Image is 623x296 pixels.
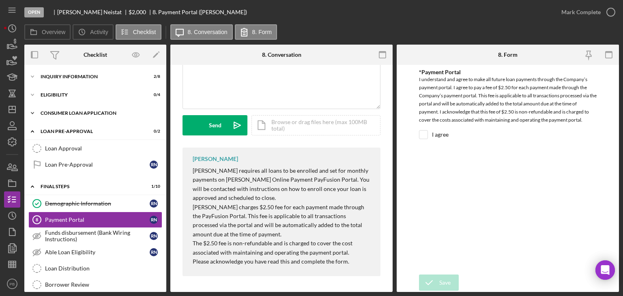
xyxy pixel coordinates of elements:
[209,115,221,135] div: Send
[41,92,140,97] div: Eligibility
[150,216,158,224] div: R N
[146,74,160,79] div: 2 / 8
[133,29,156,35] label: Checklist
[561,4,601,20] div: Mark Complete
[28,228,162,244] a: Funds disbursement (Bank Wiring Instructions)RN
[42,29,65,35] label: Overview
[183,115,247,135] button: Send
[84,51,107,58] div: Checklist
[419,69,597,75] div: *Payment Portal
[498,51,518,58] div: 8. Form
[45,217,150,223] div: Payment Portal
[41,74,140,79] div: Inquiry Information
[193,203,372,239] p: [PERSON_NAME] charges $2.50 fee for each payment made through the PayFusion Portal. This fee is a...
[153,9,247,15] div: 8. Payment Portal ([PERSON_NAME])
[193,156,238,162] div: [PERSON_NAME]
[36,217,38,222] tspan: 8
[146,129,160,134] div: 0 / 2
[150,199,158,208] div: R N
[45,230,150,242] div: Funds disbursement (Bank Wiring Instructions)
[28,277,162,293] a: Borrower Review
[170,24,233,40] button: 8. Conversation
[45,200,150,207] div: Demographic Information
[45,281,162,288] div: Borrower Review
[262,51,301,58] div: 8. Conversation
[28,244,162,260] a: Able Loan EligibilityRN
[116,24,161,40] button: Checklist
[45,145,162,152] div: Loan Approval
[41,129,140,134] div: Loan Pre-Approval
[45,249,150,255] div: Able Loan Eligibility
[432,131,449,139] label: I agree
[41,111,156,116] div: Consumer Loan Application
[193,239,372,257] p: The $2.50 fee is non-refundable and is charged to cover the cost associated with maintaining and ...
[150,161,158,169] div: R N
[4,276,20,292] button: PB
[193,257,372,266] p: Please acknowledge you have read this and complete the form.
[10,282,15,286] text: PB
[28,140,162,157] a: Loan Approval
[595,260,615,280] div: Open Intercom Messenger
[188,29,228,35] label: 8. Conversation
[193,166,372,203] p: [PERSON_NAME] requires all loans to be enrolled and set for monthly payments on [PERSON_NAME] Onl...
[28,195,162,212] a: Demographic InformationRN
[73,24,113,40] button: Activity
[24,24,71,40] button: Overview
[235,24,277,40] button: 8. Form
[41,184,140,189] div: FINAL STEPS
[28,157,162,173] a: Loan Pre-ApprovalRN
[439,275,451,291] div: Save
[419,275,459,291] button: Save
[252,29,272,35] label: 8. Form
[24,7,44,17] div: Open
[553,4,619,20] button: Mark Complete
[57,9,129,15] div: [PERSON_NAME] Neistat
[146,184,160,189] div: 1 / 10
[28,260,162,277] a: Loan Distribution
[150,232,158,240] div: R N
[129,9,146,15] span: $2,000
[28,212,162,228] a: 8Payment PortalRN
[150,248,158,256] div: R N
[146,92,160,97] div: 0 / 4
[45,265,162,272] div: Loan Distribution
[419,75,597,126] div: I understand and agree to make all future loan payments through the Company’s payment portal. I a...
[90,29,108,35] label: Activity
[45,161,150,168] div: Loan Pre-Approval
